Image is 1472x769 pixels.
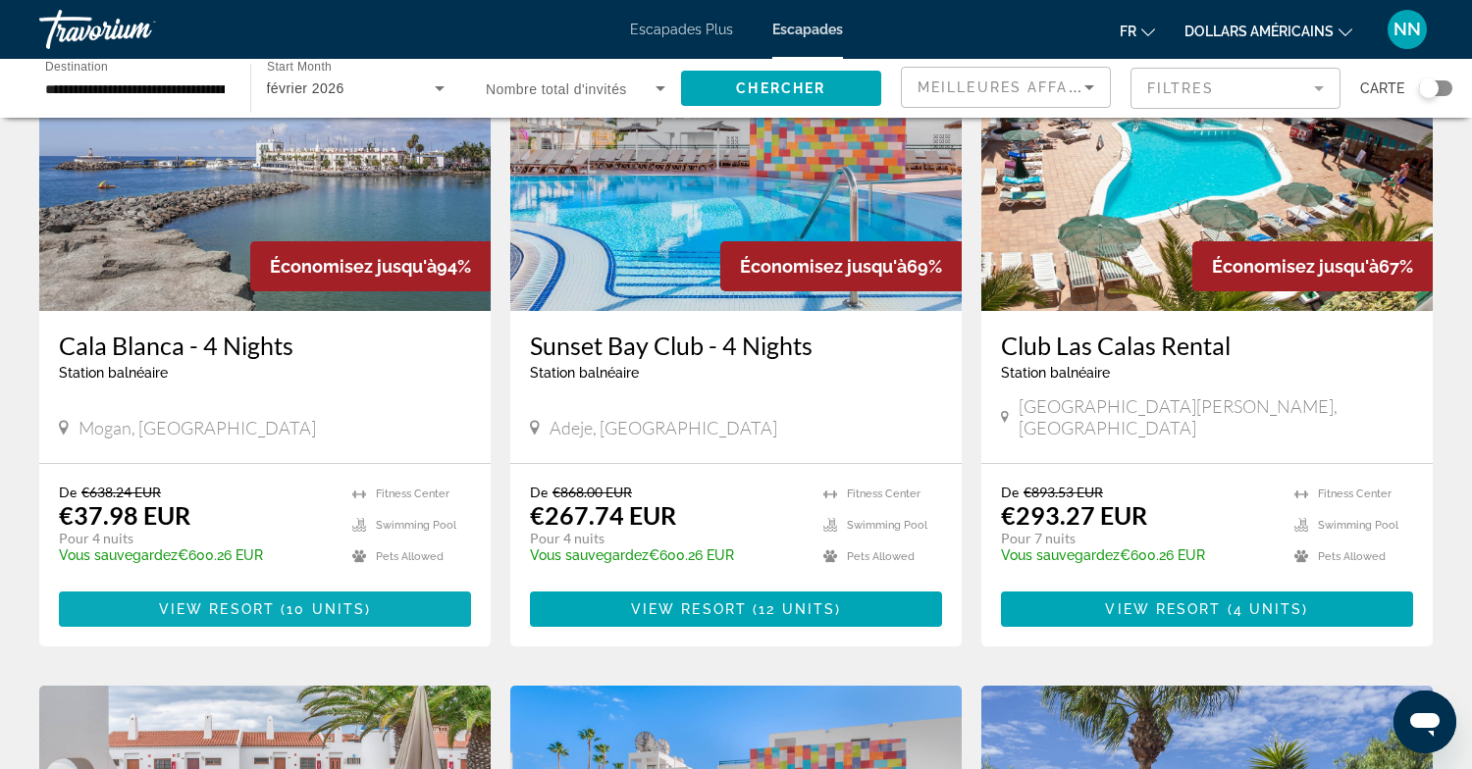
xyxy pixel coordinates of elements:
span: De [59,484,77,500]
a: Escapades Plus [630,22,733,37]
p: €600.26 EUR [59,547,333,563]
mat-select: Sort by [918,76,1094,99]
span: Start Month [267,61,332,74]
span: Mogan, [GEOGRAPHIC_DATA] [79,417,316,438]
span: €638.24 EUR [81,484,161,500]
div: 69% [720,241,962,291]
p: €267.74 EUR [530,500,676,530]
span: View Resort [1105,601,1221,617]
p: €600.26 EUR [530,547,804,563]
p: Pour 7 nuits [1001,530,1275,547]
span: 4 units [1234,601,1303,617]
span: 12 units [759,601,835,617]
p: Pour 4 nuits [59,530,333,547]
span: Swimming Pool [376,519,456,532]
span: Station balnéaire [530,365,639,381]
span: Vous sauvegardez [530,547,649,563]
span: De [1001,484,1019,500]
span: ( ) [747,601,841,617]
span: View Resort [159,601,275,617]
span: Économisez jusqu'à [740,256,907,277]
span: Économisez jusqu'à [270,256,437,277]
span: Fitness Center [376,487,449,500]
span: Station balnéaire [59,365,168,381]
span: février 2026 [267,80,344,96]
span: €868.00 EUR [552,484,632,500]
iframe: Bouton de lancement de la fenêtre de messagerie [1393,691,1456,753]
a: Club Las Calas Rental [1001,331,1413,360]
button: View Resort(12 units) [530,591,942,627]
span: [GEOGRAPHIC_DATA][PERSON_NAME], [GEOGRAPHIC_DATA] [1019,395,1413,438]
a: Cala Blanca - 4 Nights [59,331,471,360]
button: Chercher [681,71,882,106]
font: fr [1120,24,1136,39]
span: Pets Allowed [1318,550,1386,563]
font: NN [1393,19,1421,39]
span: €893.53 EUR [1024,484,1103,500]
p: €600.26 EUR [1001,547,1275,563]
span: Carte [1360,75,1404,102]
div: 94% [250,241,491,291]
button: Menu utilisateur [1382,9,1433,50]
span: De [530,484,548,500]
font: dollars américains [1184,24,1334,39]
span: Swimming Pool [1318,519,1398,532]
span: Adeje, [GEOGRAPHIC_DATA] [550,417,777,438]
a: Travorium [39,4,236,55]
span: Meilleures affaires [918,79,1106,95]
a: Sunset Bay Club - 4 Nights [530,331,942,360]
button: Changer de langue [1120,17,1155,45]
p: €293.27 EUR [1001,500,1147,530]
span: Fitness Center [847,487,920,500]
span: ( ) [1222,601,1309,617]
span: Nombre total d'invités [486,81,627,97]
span: Vous sauvegardez [59,547,178,563]
span: Économisez jusqu'à [1212,256,1379,277]
button: Changer de devise [1184,17,1352,45]
div: 67% [1192,241,1433,291]
button: View Resort(10 units) [59,591,471,627]
p: Pour 4 nuits [530,530,804,547]
span: Pets Allowed [847,550,915,563]
span: Chercher [736,80,825,96]
span: Vous sauvegardez [1001,547,1120,563]
button: Filter [1130,67,1341,110]
button: View Resort(4 units) [1001,591,1413,627]
span: Fitness Center [1318,487,1392,500]
span: 10 units [287,601,365,617]
span: Station balnéaire [1001,365,1110,381]
span: Swimming Pool [847,519,927,532]
span: Destination [45,60,108,73]
span: ( ) [275,601,371,617]
span: View Resort [631,601,747,617]
p: €37.98 EUR [59,500,190,530]
a: Escapades [772,22,843,37]
span: Pets Allowed [376,550,444,563]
